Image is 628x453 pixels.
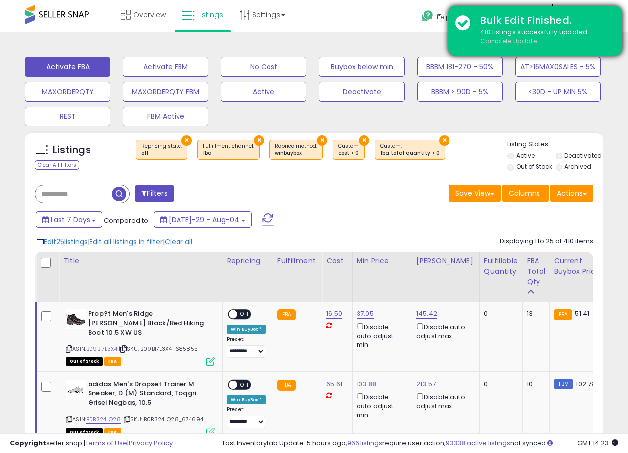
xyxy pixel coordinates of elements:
[416,321,472,340] div: Disable auto adjust max
[515,57,601,77] button: AT>16MAX0SALES - 5%
[326,256,348,266] div: Cost
[119,345,198,353] span: | SKU: B09B17L3X4_685855
[449,185,501,202] button: Save View
[277,309,296,320] small: FBA
[227,336,266,358] div: Preset:
[417,57,503,77] button: BBBM 181-270 - 50%
[473,28,615,46] div: 410 listings successfully updated.
[221,82,306,102] button: Active
[203,150,254,157] div: fba
[66,309,86,329] img: 41swIr+k75L._SL40_.jpg
[416,391,472,411] div: Disable auto adjust max
[37,237,192,247] div: | |
[123,107,208,126] button: FBM Active
[66,380,86,400] img: 31uvmR8BBSL._SL40_.jpg
[51,215,90,225] span: Last 7 Days
[564,162,591,171] label: Archived
[237,380,253,389] span: OFF
[439,135,449,146] button: ×
[484,256,518,277] div: Fulfillable Quantity
[90,237,163,247] span: Edit all listings in filter
[527,309,542,318] div: 13
[380,150,440,157] div: fba total quantity > 0
[122,415,203,423] span: | SKU: B0B324LQ28_674694
[437,13,450,21] span: Help
[359,135,369,146] button: ×
[221,57,306,77] button: No Cost
[63,256,218,266] div: Title
[527,380,542,389] div: 10
[275,150,317,157] div: winbuybox
[319,57,404,77] button: Buybox below min
[564,151,602,160] label: Deactivated
[66,357,103,366] span: All listings that are currently out of stock and unavailable for purchase on Amazon
[44,237,88,247] span: Edit 25 listings
[141,150,182,157] div: off
[237,310,253,319] span: OFF
[133,10,166,20] span: Overview
[527,256,545,287] div: FBA Total Qty
[275,142,317,157] span: Reprice method :
[254,135,264,146] button: ×
[123,57,208,77] button: Activate FBM
[380,142,440,157] span: Custom:
[500,237,593,246] div: Displaying 1 to 25 of 410 items
[502,185,549,202] button: Columns
[66,309,215,364] div: ASIN:
[484,380,515,389] div: 0
[10,438,46,448] strong: Copyright
[277,380,296,391] small: FBA
[154,211,252,228] button: [DATE]-29 - Aug-04
[104,357,121,366] span: FBA
[554,309,572,320] small: FBA
[88,380,209,410] b: adidas Men's Dropset Trainer M Sneaker, D (M) Standard, Toqgri Grisei Negbas, 10.5
[326,379,342,389] a: 65.61
[86,345,117,353] a: B09B17L3X4
[104,216,150,225] span: Compared to:
[277,256,318,266] div: Fulfillment
[88,309,209,340] b: Prop?t Men's Ridge [PERSON_NAME] Black/Red Hiking Boot 10.5 XW US
[326,309,342,319] a: 16.50
[227,325,266,334] div: Win BuyBox *
[129,438,173,448] a: Privacy Policy
[203,142,254,157] span: Fulfillment channel :
[515,82,601,102] button: <30D - UP MIN 5%
[141,142,182,157] span: Repricing state :
[416,256,475,266] div: [PERSON_NAME]
[550,185,593,202] button: Actions
[507,140,603,149] p: Listing States:
[227,406,266,429] div: Preset:
[446,438,510,448] a: 93338 active listings
[25,107,110,126] button: REST
[416,309,437,319] a: 145.42
[357,379,376,389] a: 103.88
[338,150,359,157] div: cost > 0
[421,10,434,22] i: Get Help
[576,379,595,389] span: 102.79
[86,415,121,424] a: B0B324LQ28
[577,438,618,448] span: 2025-08-12 14:23 GMT
[197,10,223,20] span: Listings
[357,321,404,350] div: Disable auto adjust min
[357,256,408,266] div: Min Price
[509,188,540,198] span: Columns
[169,215,239,225] span: [DATE]-29 - Aug-04
[347,438,382,448] a: 966 listings
[25,82,110,102] button: MAXORDERQTY
[10,439,173,448] div: seller snap | |
[165,237,192,247] span: Clear all
[357,309,374,319] a: 37.05
[66,428,103,437] span: All listings that are currently out of stock and unavailable for purchase on Amazon
[516,162,552,171] label: Out of Stock
[223,439,618,448] div: Last InventoryLab Update: 5 hours ago, require user action, not synced.
[480,37,537,45] u: Complete Update
[357,391,404,420] div: Disable auto adjust min
[25,57,110,77] button: Activate FBA
[554,256,605,277] div: Current Buybox Price
[53,143,91,157] h5: Listings
[104,428,121,437] span: FBA
[417,82,503,102] button: BBBM > 90D - 5%
[575,309,589,318] span: 51.41
[416,379,436,389] a: 213.57
[554,379,573,389] small: FBM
